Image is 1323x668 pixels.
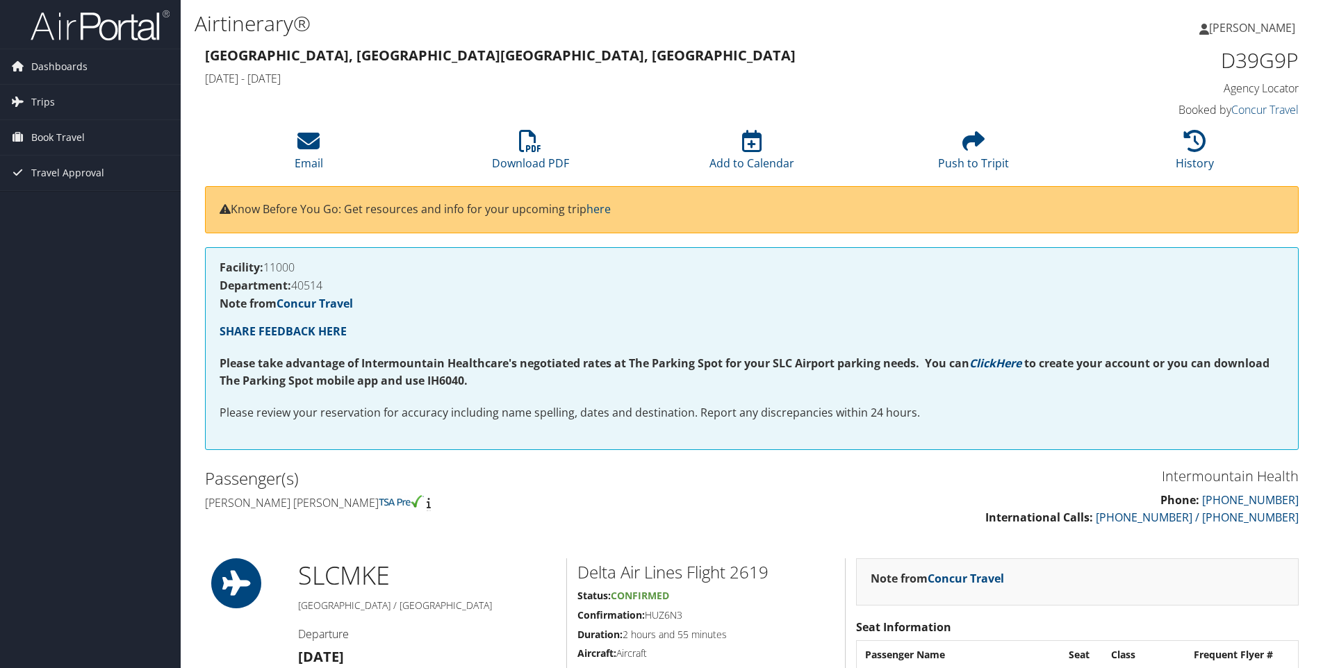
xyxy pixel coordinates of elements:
h2: Passenger(s) [205,467,741,490]
strong: Note from [220,296,353,311]
a: Click [969,356,996,371]
h3: Intermountain Health [762,467,1299,486]
strong: Aircraft: [577,646,616,660]
strong: [GEOGRAPHIC_DATA], [GEOGRAPHIC_DATA] [GEOGRAPHIC_DATA], [GEOGRAPHIC_DATA] [205,46,796,65]
a: Here [996,356,1021,371]
a: History [1176,137,1214,171]
h4: Agency Locator [1041,81,1299,96]
strong: Status: [577,589,611,602]
span: Dashboards [31,49,88,84]
h1: Airtinerary® [195,9,937,38]
a: Add to Calendar [709,137,794,171]
a: SHARE FEEDBACK HERE [220,324,347,339]
h5: [GEOGRAPHIC_DATA] / [GEOGRAPHIC_DATA] [298,599,556,612]
a: Concur Travel [277,296,353,311]
strong: Note from [871,571,1004,586]
span: Confirmed [611,589,669,602]
a: Download PDF [492,137,569,171]
h5: 2 hours and 55 minutes [577,628,835,642]
span: [PERSON_NAME] [1209,20,1295,35]
a: [PERSON_NAME] [1199,7,1309,49]
strong: Duration: [577,628,623,641]
span: Trips [31,85,55,119]
p: Please review your reservation for accuracy including name spelling, dates and destination. Repor... [220,404,1284,422]
h4: [PERSON_NAME] [PERSON_NAME] [205,495,741,510]
th: Passenger Name [858,642,1061,667]
h1: D39G9P [1041,46,1299,75]
strong: [DATE] [298,647,344,666]
strong: Facility: [220,260,263,275]
strong: International Calls: [985,510,1093,525]
h4: [DATE] - [DATE] [205,71,1020,86]
h4: Departure [298,626,556,642]
strong: Department: [220,278,291,293]
a: [PHONE_NUMBER] [1202,492,1299,508]
h5: HUZ6N3 [577,608,835,622]
a: Concur Travel [928,571,1004,586]
th: Frequent Flyer # [1187,642,1297,667]
a: here [586,201,611,217]
a: [PHONE_NUMBER] / [PHONE_NUMBER] [1096,510,1299,525]
span: Travel Approval [31,156,104,190]
h1: SLC MKE [298,558,556,593]
strong: Confirmation: [577,608,645,621]
a: Email [295,137,323,171]
strong: Please take advantage of Intermountain Healthcare's negotiated rates at The Parking Spot for your... [220,356,969,371]
p: Know Before You Go: Get resources and info for your upcoming trip [220,201,1284,219]
span: Book Travel [31,120,85,155]
strong: Seat Information [856,619,951,635]
a: Concur Travel [1231,102,1299,117]
h4: 11000 [220,262,1284,273]
img: tsa-precheck.png [379,495,424,508]
th: Class [1104,642,1186,667]
img: airportal-logo.png [31,9,170,42]
h4: 40514 [220,280,1284,291]
strong: Phone: [1160,492,1199,508]
th: Seat [1062,642,1103,667]
h5: Aircraft [577,646,835,660]
h2: Delta Air Lines Flight 2619 [577,560,835,584]
h4: Booked by [1041,102,1299,117]
a: Push to Tripit [938,137,1009,171]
